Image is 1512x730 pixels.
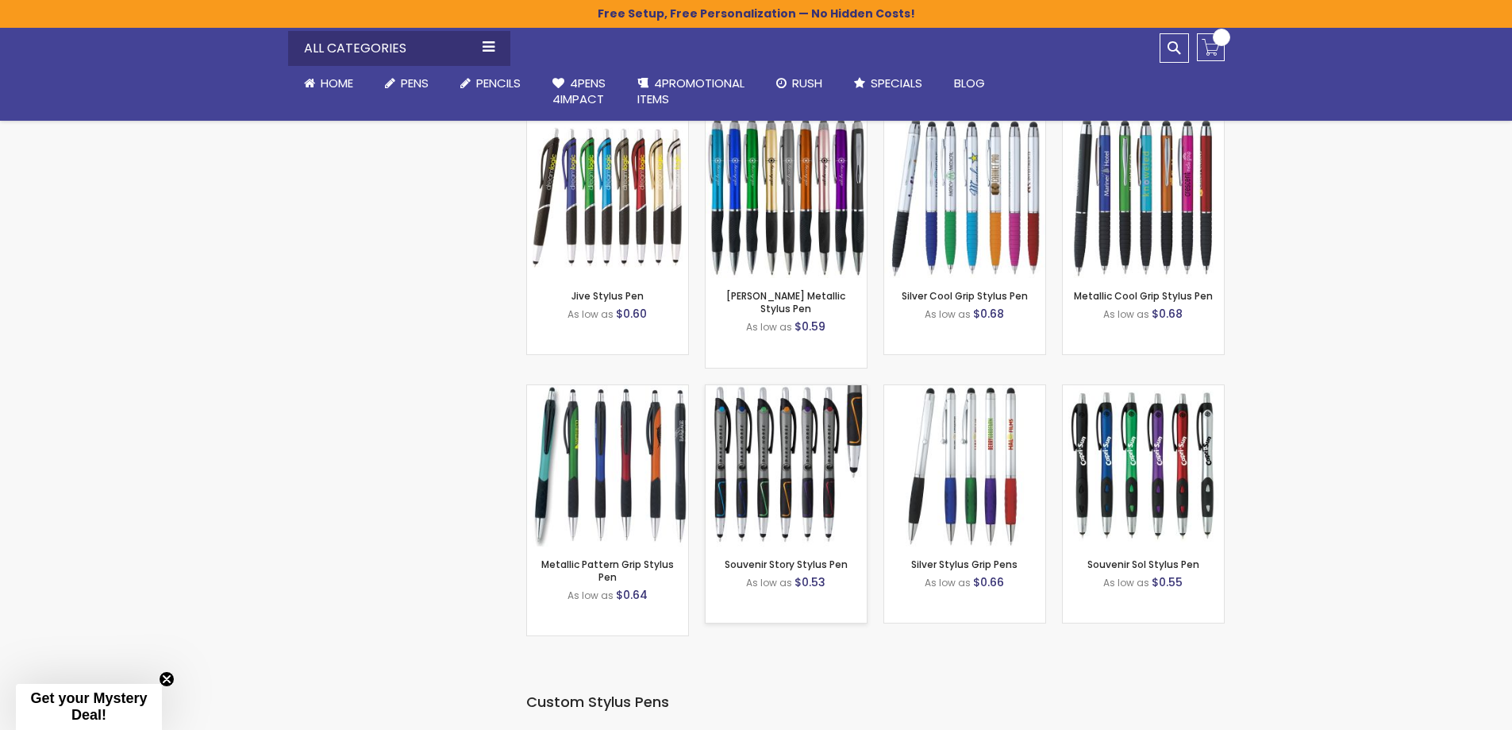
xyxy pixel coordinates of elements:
[401,75,429,91] span: Pens
[321,75,353,91] span: Home
[884,117,1045,278] img: Silver Cool Grip Stylus Pen
[746,576,792,589] span: As low as
[794,319,825,334] span: $0.59
[706,117,867,278] img: Lory Metallic Stylus Pen
[794,574,825,590] span: $0.53
[616,587,648,603] span: $0.64
[541,558,674,584] a: Metallic Pattern Grip Stylus Pen
[527,384,688,398] a: Metallic Pattern Grip Stylus Pen
[159,671,175,687] button: Close teaser
[746,320,792,334] span: As low as
[1152,574,1183,590] span: $0.55
[884,385,1045,547] img: Silver Stylus Grip Pens
[527,117,688,278] img: Jive Stylus Pen
[838,66,938,101] a: Specials
[1103,307,1149,321] span: As low as
[911,558,1018,571] a: Silver Stylus Grip Pens
[616,306,647,322] span: $0.60
[871,75,922,91] span: Specials
[1152,306,1183,322] span: $0.68
[476,75,521,91] span: Pencils
[760,66,838,101] a: Rush
[567,307,614,321] span: As low as
[925,307,971,321] span: As low as
[925,576,971,589] span: As low as
[884,116,1045,129] a: Silver Cool Grip Stylus Pen
[954,75,985,91] span: Blog
[288,31,510,66] div: All Categories
[1074,289,1213,303] a: Metallic Cool Grip Stylus Pen
[30,690,147,723] span: Get your Mystery Deal!
[16,684,162,730] div: Get your Mystery Deal!Close teaser
[571,289,644,303] a: Jive Stylus Pen
[444,66,537,101] a: Pencils
[1063,384,1224,398] a: Souvenir Sol Stylus Pen
[552,75,606,107] span: 4Pens 4impact
[288,66,369,101] a: Home
[884,384,1045,398] a: Silver Stylus Grip Pens
[369,66,444,101] a: Pens
[973,306,1004,322] span: $0.68
[526,693,1225,712] h3: Custom Stylus Pens
[706,385,867,547] img: Souvenir Story Stylus Pen
[726,289,845,315] a: [PERSON_NAME] Metallic Stylus Pen
[637,75,744,107] span: 4PROMOTIONAL ITEMS
[725,558,848,571] a: Souvenir Story Stylus Pen
[1063,385,1224,547] img: Souvenir Sol Stylus Pen
[1063,117,1224,278] img: Metallic Cool Grip Stylus Pen
[537,66,621,118] a: 4Pens4impact
[621,66,760,118] a: 4PROMOTIONALITEMS
[792,75,822,91] span: Rush
[567,589,614,602] span: As low as
[973,574,1004,590] span: $0.66
[527,385,688,547] img: Metallic Pattern Grip Stylus Pen
[902,289,1028,303] a: Silver Cool Grip Stylus Pen
[1063,116,1224,129] a: Metallic Cool Grip Stylus Pen
[1087,558,1199,571] a: Souvenir Sol Stylus Pen
[938,66,1001,101] a: Blog
[1103,576,1149,589] span: As low as
[527,116,688,129] a: Jive Stylus Pen
[706,384,867,398] a: Souvenir Story Stylus Pen
[706,116,867,129] a: Lory Metallic Stylus Pen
